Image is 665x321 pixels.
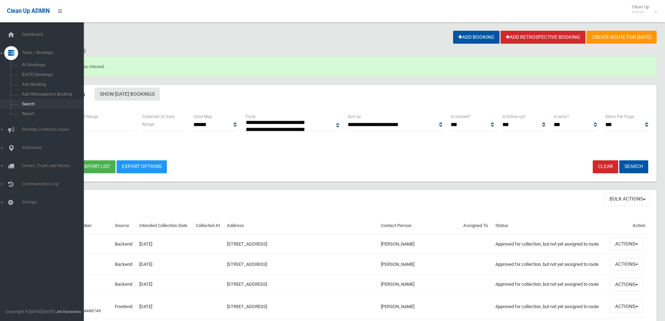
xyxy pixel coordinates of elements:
a: Export Options [117,160,167,173]
strong: Jet Dynamics [56,309,81,314]
span: Add Booking [20,82,83,87]
span: Search [20,102,83,107]
span: Clean Up ADMIN [7,8,50,14]
th: Source [112,218,136,234]
span: Dashboard [20,32,89,37]
a: [STREET_ADDRESS] [227,262,267,267]
button: Actions [610,258,643,271]
td: Backend [112,234,136,254]
span: Addresses [20,145,89,150]
a: Create route for [DATE] [586,31,657,44]
span: Clean Up [628,4,656,15]
td: Approved for collection, but not yet assigned to route [493,234,607,254]
button: Search [619,160,648,173]
button: Actions [610,278,643,291]
a: [STREET_ADDRESS] [227,304,267,309]
span: [DATE] Bookings [20,72,83,77]
th: Address [224,218,378,234]
th: Collected At [193,218,224,234]
td: [DATE] [136,254,193,275]
div: Booking marked as missed. [31,57,657,76]
td: Backend [112,254,136,275]
button: Actions [610,238,643,250]
span: Report [20,111,83,116]
span: Drivers, Trucks and Routes [20,163,89,168]
a: #488749 [84,308,101,313]
span: Add Retrospective Booking [20,92,83,97]
td: [PERSON_NAME] [378,234,460,254]
th: Assigned To [460,218,493,234]
th: Contact Person [378,218,460,234]
td: Approved for collection, but not yet assigned to route [493,254,607,275]
button: Bulk Actions [604,193,651,206]
span: All Bookings [20,63,83,67]
th: Booking Number [56,218,112,234]
td: [DATE] [136,275,193,295]
a: Show [DATE] Bookings [95,88,160,101]
a: [STREET_ADDRESS] [227,241,267,247]
td: [DATE] [136,294,193,319]
th: Action [607,218,648,234]
span: Settings [20,200,89,205]
td: Frontend [112,294,136,319]
small: Admin [632,9,649,15]
th: Status [493,218,607,234]
a: Clear [593,160,618,173]
td: [DATE] [136,234,193,254]
button: Actions [610,300,643,313]
span: Booking Collection Issues [20,127,89,132]
button: Export list [76,160,116,173]
td: [PERSON_NAME] [378,294,460,319]
a: [STREET_ADDRESS] [227,282,267,287]
a: Add Booking [453,31,500,44]
td: [PERSON_NAME] [378,275,460,295]
label: Truck [245,113,256,121]
a: Add Retrospective Booking [501,31,585,44]
td: Backend [112,275,136,295]
td: Approved for collection, but not yet assigned to route [493,294,607,319]
td: Approved for collection, but not yet assigned to route [493,275,607,295]
span: Communication Log [20,182,89,187]
span: Copyright © [DATE]-[DATE] [6,309,55,314]
span: Tasks / Bookings [20,50,89,55]
th: Intended Collection Date [136,218,193,234]
td: [PERSON_NAME] [378,254,460,275]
